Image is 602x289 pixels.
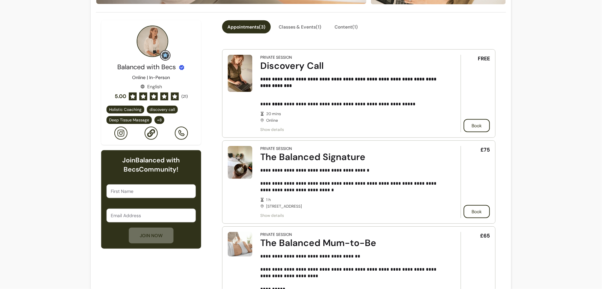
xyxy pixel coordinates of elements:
[329,20,363,33] button: Content(1)
[137,26,168,57] img: Provider image
[464,119,490,132] button: Book
[150,107,175,112] span: discovery call
[228,55,252,92] img: Discovery Call
[117,63,176,71] span: Balanced with Becs
[111,188,192,195] input: First Name
[140,83,162,90] div: English
[260,111,442,123] div: Online
[260,232,292,237] div: Private Session
[260,127,442,132] span: Show details
[273,20,327,33] button: Classes & Events(1)
[260,213,442,218] span: Show details
[109,117,149,123] span: Deep Tissue Massage
[260,197,442,209] div: [STREET_ADDRESS]
[260,151,442,163] div: The Balanced Signature
[156,117,163,123] span: + 8
[111,212,192,219] input: Email Address
[480,146,490,154] span: £75
[260,60,442,72] div: Discovery Call
[228,146,252,179] img: The Balanced Signature
[109,107,142,112] span: Holistic Coaching
[222,20,271,33] button: Appointments(3)
[181,94,188,99] span: ( 21 )
[115,93,126,100] span: 5.00
[106,155,196,174] h6: Join Balanced with Becs Community!
[478,55,490,63] span: FREE
[260,55,292,60] div: Private Session
[260,146,292,151] div: Private Session
[161,52,169,59] img: Grow
[132,74,170,81] p: Online | In-Person
[228,232,252,257] img: The Balanced Mum-to-Be
[266,111,442,116] span: 20 mins
[480,232,490,240] span: £65
[464,205,490,218] button: Book
[260,237,442,249] div: The Balanced Mum-to-Be
[266,197,442,202] span: 1 h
